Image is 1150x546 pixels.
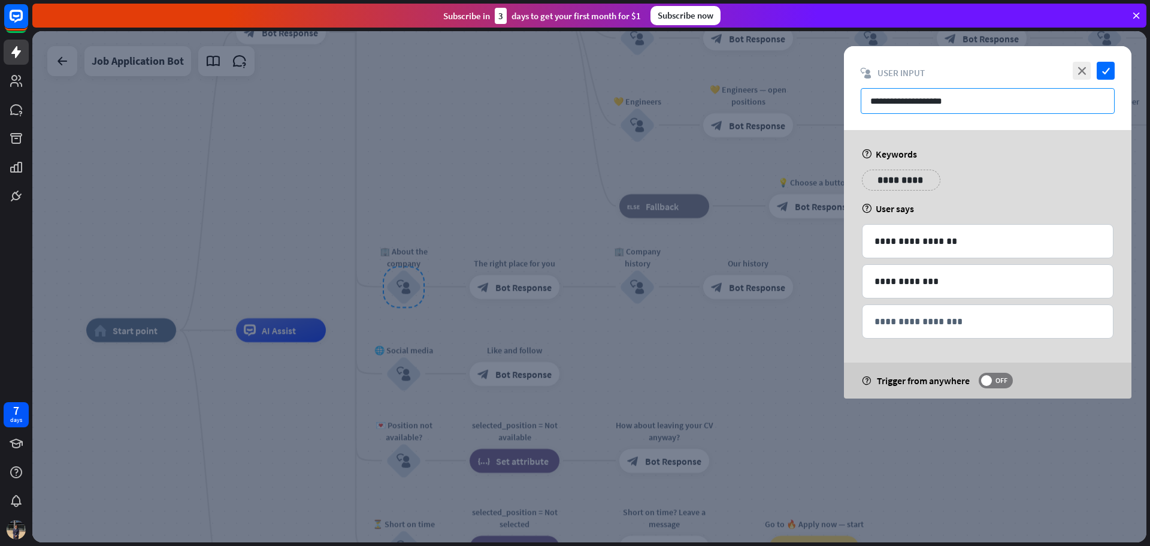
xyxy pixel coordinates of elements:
[13,405,19,416] div: 7
[495,8,507,24] div: 3
[877,375,970,387] span: Trigger from anywhere
[10,416,22,424] div: days
[862,203,1113,215] div: User says
[4,402,29,427] a: 7 days
[862,148,1113,160] div: Keywords
[1097,62,1115,80] i: check
[862,149,872,159] i: help
[650,6,721,25] div: Subscribe now
[877,67,925,79] span: User Input
[10,5,46,41] button: Open LiveChat chat widget
[861,68,871,79] i: block_user_input
[992,376,1010,385] span: OFF
[1073,62,1091,80] i: close
[862,204,872,213] i: help
[443,8,641,24] div: Subscribe in days to get your first month for $1
[862,376,871,385] i: help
